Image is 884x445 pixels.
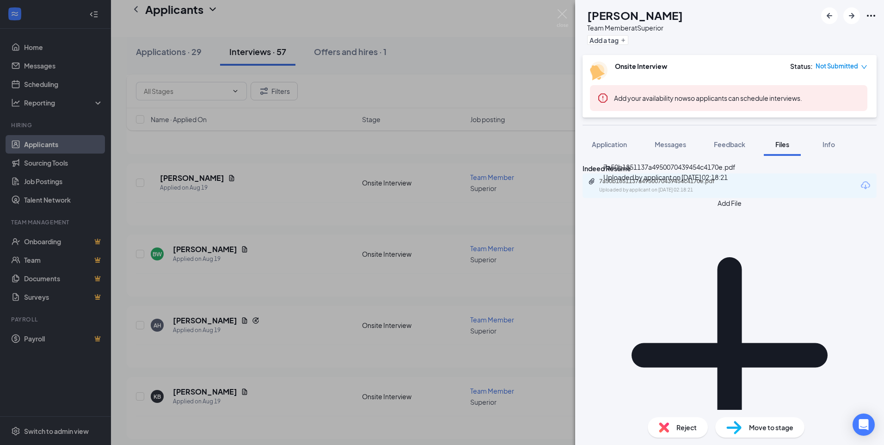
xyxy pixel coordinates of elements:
[583,163,877,173] div: Indeed Resume
[614,94,802,102] span: so applicants can schedule interviews.
[676,422,697,433] span: Reject
[599,186,738,194] div: Uploaded by applicant on [DATE] 02:18:21
[749,422,793,433] span: Move to stage
[714,140,745,148] span: Feedback
[603,162,736,182] div: 7a50b1851137a4950070439454c4170e.pdf Uploaded by applicant on [DATE] 02:18:21
[853,414,875,436] div: Open Intercom Messenger
[866,10,877,21] svg: Ellipses
[821,7,838,24] button: ArrowLeftNew
[614,93,688,103] button: Add your availability now
[587,23,683,32] div: Team Member at Superior
[846,10,857,21] svg: ArrowRight
[790,62,813,71] div: Status :
[588,178,595,185] svg: Paperclip
[655,140,686,148] span: Messages
[823,140,835,148] span: Info
[860,180,871,191] svg: Download
[843,7,860,24] button: ArrowRight
[587,7,683,23] h1: [PERSON_NAME]
[587,35,628,45] button: PlusAdd a tag
[861,64,867,70] span: down
[816,62,858,71] span: Not Submitted
[588,178,738,194] a: Paperclip7a50b1851137a4950070439454c4170e.pdfUploaded by applicant on [DATE] 02:18:21
[615,62,667,70] b: Onsite Interview
[592,140,627,148] span: Application
[620,37,626,43] svg: Plus
[599,178,729,185] div: 7a50b1851137a4950070439454c4170e.pdf
[775,140,789,148] span: Files
[824,10,835,21] svg: ArrowLeftNew
[597,93,608,104] svg: Error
